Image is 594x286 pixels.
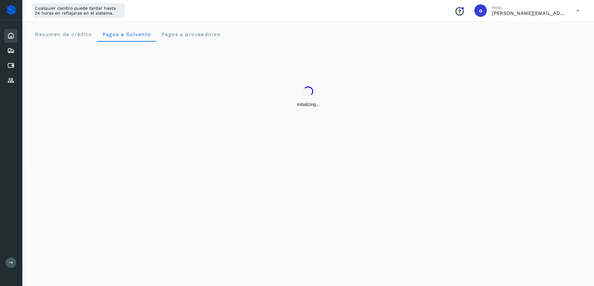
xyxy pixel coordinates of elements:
[492,5,566,10] p: Hola,
[161,31,220,37] span: Pagos a proveedores
[492,10,566,16] p: obed.perez@clcsolutions.com.mx
[4,74,17,87] div: Proveedores
[4,59,17,72] div: Cuentas por pagar
[4,44,17,58] div: Embarques
[4,29,17,43] div: Inicio
[102,31,151,37] span: Pagos a Solvento
[35,31,92,37] span: Resumen de crédito
[32,3,125,18] div: Cualquier cambio puede tardar hasta 24 horas en reflejarse en el sistema.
